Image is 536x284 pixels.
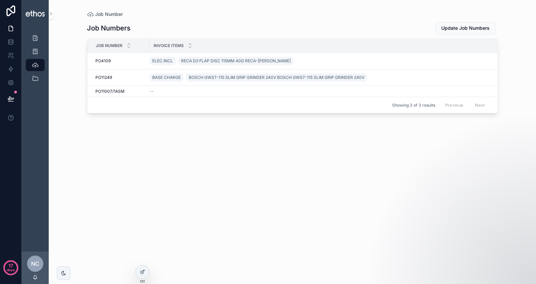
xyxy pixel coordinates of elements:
span: NC [31,260,39,268]
a: ELEC INCLRECA D/I FLAP DISC 115MM 40G RECA-[PERSON_NAME] [150,56,489,66]
span: -- [150,89,154,94]
span: Job Number [96,43,122,48]
a: PO11249 [95,75,145,80]
span: PO11249 [95,75,112,80]
div: scrollable content [22,27,49,93]
h1: Job Numbers [87,23,131,33]
a: Job Number [87,11,123,18]
span: BASE CHARGE [152,75,181,80]
p: days [7,265,15,275]
span: PO11007/1ASM [95,89,125,94]
span: ELEC INCL [152,58,173,64]
span: PO4109 [95,58,111,64]
span: BOSCH GWS7-115 SLIM GRIP GRINDER 240V BOSCH GWS7-115 SLIM GRIP GRINDER 240V [189,75,364,80]
a: PO11007/1ASM [95,89,145,94]
span: Showing 3 of 3 results [392,103,435,108]
span: Update Job Numbers [441,25,490,31]
a: BASE CHARGEBOSCH GWS7-115 SLIM GRIP GRINDER 240V BOSCH GWS7-115 SLIM GRIP GRINDER 240V [150,72,489,83]
img: App logo [26,10,45,16]
a: PO4109 [95,58,145,64]
a: ELEC INCL [150,57,176,65]
span: Invoice items [154,43,184,48]
a: -- [150,89,489,94]
a: RECA D/I FLAP DISC 115MM 40G RECA-[PERSON_NAME] [178,57,293,65]
a: BOSCH GWS7-115 SLIM GRIP GRINDER 240V BOSCH GWS7-115 SLIM GRIP GRINDER 240V [186,73,367,82]
span: RECA D/I FLAP DISC 115MM 40G RECA-[PERSON_NAME] [181,58,291,64]
a: BASE CHARGE [150,73,183,82]
span: Job Number [95,11,123,18]
button: Update Job Numbers [435,22,495,34]
p: 17 [8,262,13,269]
